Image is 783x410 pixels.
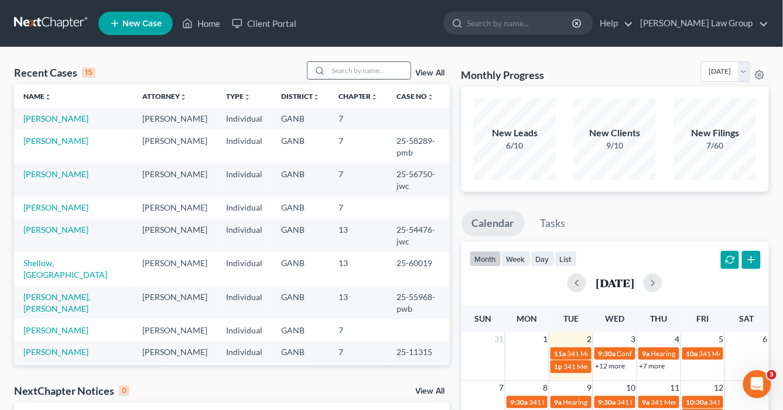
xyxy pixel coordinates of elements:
[272,286,329,319] td: GANB
[554,362,562,371] span: 1p
[596,277,634,289] h2: [DATE]
[272,130,329,163] td: GANB
[586,381,593,395] span: 9
[217,108,272,129] td: Individual
[639,361,665,370] a: +7 more
[176,13,226,34] a: Home
[142,92,187,101] a: Attorneyunfold_more
[272,163,329,197] td: GANB
[470,251,501,267] button: month
[388,342,450,363] td: 25-11315
[743,370,771,398] iframe: Intercom live chat
[133,163,217,197] td: [PERSON_NAME]
[329,363,388,397] td: 13
[23,325,88,335] a: [PERSON_NAME]
[762,332,769,346] span: 6
[133,219,217,252] td: [PERSON_NAME]
[329,319,388,341] td: 7
[23,113,88,123] a: [PERSON_NAME]
[397,92,435,101] a: Case Nounfold_more
[474,140,556,151] div: 6/10
[697,313,709,323] span: Fri
[329,130,388,163] td: 7
[272,219,329,252] td: GANB
[617,398,722,406] span: 341 Meeting for [PERSON_NAME]
[133,252,217,285] td: [PERSON_NAME]
[23,347,88,357] a: [PERSON_NAME]
[133,319,217,341] td: [PERSON_NAME]
[388,219,450,252] td: 25-54476-jwc
[217,130,272,163] td: Individual
[180,94,187,101] i: unfold_more
[674,126,756,140] div: New Filings
[388,130,450,163] td: 25-58289-pmb
[595,361,625,370] a: +12 more
[461,68,545,82] h3: Monthly Progress
[630,332,637,346] span: 3
[23,292,90,313] a: [PERSON_NAME], [PERSON_NAME]
[767,370,777,380] span: 3
[501,251,531,267] button: week
[272,197,329,219] td: GANB
[329,163,388,197] td: 7
[217,319,272,341] td: Individual
[651,313,668,323] span: Thu
[586,332,593,346] span: 2
[272,342,329,363] td: GANB
[642,398,649,406] span: 9a
[428,94,435,101] i: unfold_more
[272,252,329,285] td: GANB
[625,381,637,395] span: 10
[217,219,272,252] td: Individual
[329,197,388,219] td: 7
[674,140,756,151] div: 7/60
[23,92,52,101] a: Nameunfold_more
[713,381,724,395] span: 12
[531,251,555,267] button: day
[329,62,411,79] input: Search by name...
[119,385,129,396] div: 0
[217,286,272,319] td: Individual
[23,258,107,280] a: Shellow, [GEOGRAPHIC_DATA]
[634,13,768,34] a: [PERSON_NAME] Law Group
[82,67,95,78] div: 15
[388,252,450,285] td: 25-60019
[133,197,217,219] td: [PERSON_NAME]
[133,286,217,319] td: [PERSON_NAME]
[272,363,329,397] td: GANB
[669,381,681,395] span: 11
[475,313,492,323] span: Sun
[23,225,88,235] a: [PERSON_NAME]
[313,94,320,101] i: unfold_more
[329,219,388,252] td: 13
[14,66,95,80] div: Recent Cases
[651,398,756,406] span: 341 Meeting for [PERSON_NAME]
[329,252,388,285] td: 13
[133,130,217,163] td: [PERSON_NAME]
[329,286,388,319] td: 13
[217,197,272,219] td: Individual
[461,211,525,236] a: Calendar
[416,69,445,77] a: View All
[686,349,697,358] span: 10a
[133,342,217,363] td: [PERSON_NAME]
[498,381,505,395] span: 7
[617,349,751,358] span: Confirmation Hearing for [PERSON_NAME]
[598,398,616,406] span: 9:30a
[574,126,656,140] div: New Clients
[14,384,129,398] div: NextChapter Notices
[554,398,562,406] span: 9a
[529,398,696,406] span: 341 Meeting for [PERSON_NAME] & [PERSON_NAME]
[388,163,450,197] td: 25-56750-jwc
[217,342,272,363] td: Individual
[23,169,88,179] a: [PERSON_NAME]
[567,349,672,358] span: 341 Meeting for [PERSON_NAME]
[555,251,577,267] button: list
[133,108,217,129] td: [PERSON_NAME]
[217,163,272,197] td: Individual
[281,92,320,101] a: Districtunfold_more
[594,13,633,34] a: Help
[542,381,549,395] span: 8
[673,332,681,346] span: 4
[388,286,450,319] td: 25-55968-pwb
